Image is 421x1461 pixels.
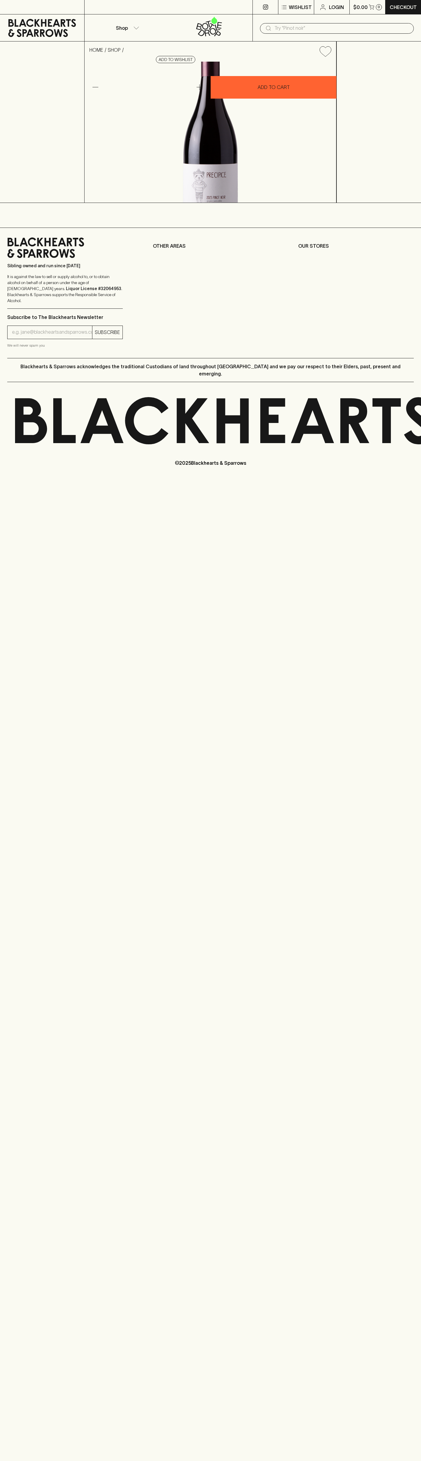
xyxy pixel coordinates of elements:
input: Try "Pinot noir" [274,23,409,33]
p: Login [329,4,344,11]
p: OUR STORES [298,242,414,250]
p: ⠀ [85,4,90,11]
p: Blackhearts & Sparrows acknowledges the traditional Custodians of land throughout [GEOGRAPHIC_DAT... [12,363,409,377]
button: ADD TO CART [211,76,336,99]
p: Subscribe to The Blackhearts Newsletter [7,314,123,321]
p: ADD TO CART [258,84,290,91]
button: Add to wishlist [317,44,334,59]
a: SHOP [108,47,121,53]
p: Sibling owned and run since [DATE] [7,263,123,269]
p: SUBSCRIBE [95,329,120,336]
p: Checkout [390,4,417,11]
button: SUBSCRIBE [92,326,122,339]
p: $0.00 [353,4,368,11]
strong: Liquor License #32064953 [66,286,121,291]
button: Shop [85,14,169,41]
p: Wishlist [289,4,312,11]
input: e.g. jane@blackheartsandsparrows.com.au [12,327,92,337]
p: Shop [116,24,128,32]
p: It is against the law to sell or supply alcohol to, or to obtain alcohol on behalf of a person un... [7,274,123,304]
p: OTHER AREAS [153,242,268,250]
p: 0 [378,5,380,9]
p: We will never spam you [7,342,123,348]
img: 37294.png [85,62,336,203]
button: Add to wishlist [156,56,195,63]
a: HOME [89,47,103,53]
